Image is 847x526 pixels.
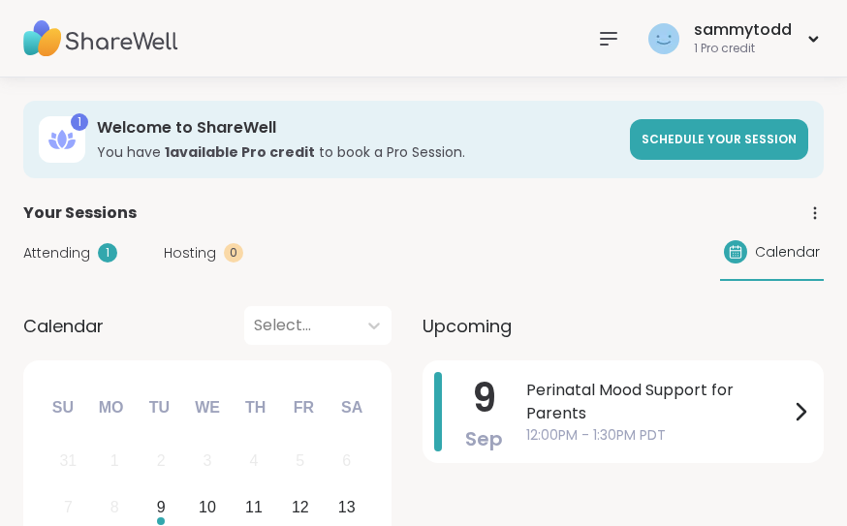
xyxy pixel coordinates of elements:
h3: You have to book a Pro Session. [97,142,618,162]
div: 4 [249,448,258,474]
span: 9 [472,371,496,425]
div: Not available Wednesday, September 3rd, 2025 [187,441,229,482]
span: Perinatal Mood Support for Parents [526,379,789,425]
div: 2 [157,448,166,474]
span: Calendar [755,242,820,263]
div: sammytodd [694,19,792,41]
div: Su [42,387,84,429]
div: 31 [59,448,77,474]
h3: Welcome to ShareWell [97,117,618,139]
span: Your Sessions [23,201,137,225]
div: Fr [282,387,325,429]
div: 1 [110,448,119,474]
div: We [186,387,229,429]
div: 1 [98,243,117,263]
div: 0 [224,243,243,263]
span: Upcoming [423,313,512,339]
span: 12:00PM - 1:30PM PDT [526,425,789,446]
span: Attending [23,243,90,263]
div: Not available Saturday, September 6th, 2025 [326,441,367,482]
span: Calendar [23,313,104,339]
span: Sep [465,425,503,452]
div: 8 [110,494,119,520]
div: Mo [89,387,132,429]
div: Tu [138,387,180,429]
div: Th [235,387,277,429]
div: Not available Thursday, September 4th, 2025 [234,441,275,482]
img: sammytodd [648,23,679,54]
div: 1 [71,113,88,131]
div: 9 [157,494,166,520]
div: Not available Tuesday, September 2nd, 2025 [141,441,182,482]
div: 3 [204,448,212,474]
div: Not available Monday, September 1st, 2025 [94,441,136,482]
div: 1 Pro credit [694,41,792,57]
div: 6 [342,448,351,474]
b: 1 available Pro credit [165,142,315,162]
a: Schedule your session [630,119,808,160]
div: 11 [245,494,263,520]
div: 7 [64,494,73,520]
img: ShareWell Nav Logo [23,5,178,73]
div: 12 [292,494,309,520]
span: Hosting [164,243,216,263]
div: 13 [338,494,356,520]
div: 10 [199,494,216,520]
span: Schedule your session [642,131,797,147]
div: Not available Friday, September 5th, 2025 [279,441,321,482]
div: Sa [330,387,373,429]
div: Not available Sunday, August 31st, 2025 [47,441,89,482]
div: 5 [296,448,304,474]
